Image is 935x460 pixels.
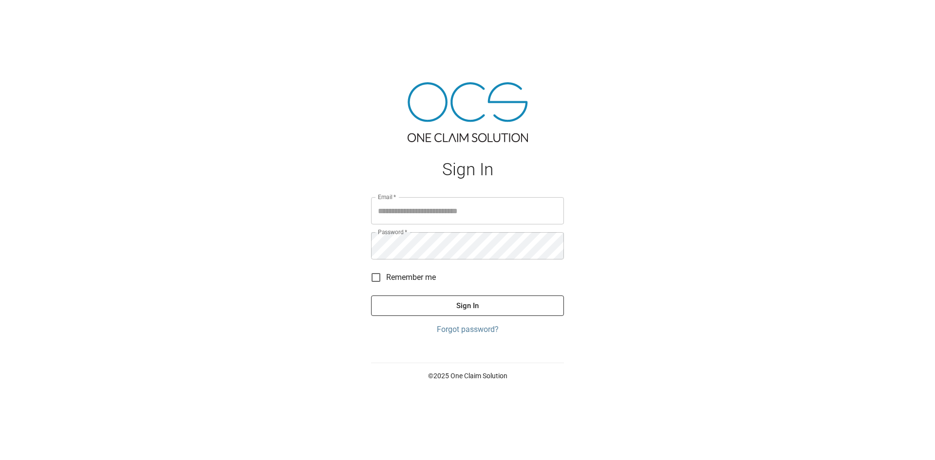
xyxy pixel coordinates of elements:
img: ocs-logo-tra.png [408,82,528,142]
p: © 2025 One Claim Solution [371,371,564,381]
button: Sign In [371,295,564,316]
label: Password [378,228,407,236]
h1: Sign In [371,160,564,180]
label: Email [378,193,396,201]
img: ocs-logo-white-transparent.png [12,6,51,25]
span: Remember me [386,272,436,283]
a: Forgot password? [371,324,564,335]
